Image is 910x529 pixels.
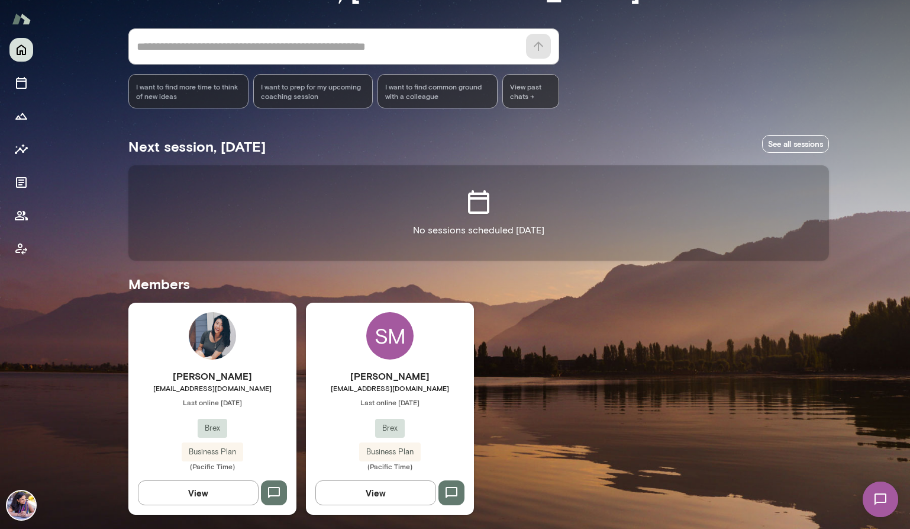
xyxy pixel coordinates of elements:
[198,422,227,434] span: Brex
[128,461,296,471] span: (Pacific Time)
[9,104,33,128] button: Growth Plan
[12,8,31,30] img: Mento
[306,383,474,393] span: [EMAIL_ADDRESS][DOMAIN_NAME]
[377,74,498,108] div: I want to find common ground with a colleague
[306,369,474,383] h6: [PERSON_NAME]
[9,171,33,194] button: Documents
[261,82,366,101] span: I want to prep for my upcoming coaching session
[128,74,249,108] div: I want to find more time to think of new ideas
[182,446,243,458] span: Business Plan
[762,135,829,153] a: See all sessions
[138,480,259,505] button: View
[413,223,544,238] p: No sessions scheduled [DATE]
[9,237,33,261] button: Client app
[9,71,33,95] button: Sessions
[385,82,490,101] span: I want to find common ground with a colleague
[306,461,474,471] span: (Pacific Time)
[315,480,436,505] button: View
[128,274,829,293] h5: Members
[253,74,373,108] div: I want to prep for my upcoming coaching session
[9,204,33,227] button: Members
[9,137,33,161] button: Insights
[128,369,296,383] h6: [PERSON_NAME]
[366,312,414,360] div: SM
[128,397,296,407] span: Last online [DATE]
[136,82,241,101] span: I want to find more time to think of new ideas
[7,491,36,520] img: Aradhana Goel
[9,38,33,62] button: Home
[128,383,296,393] span: [EMAIL_ADDRESS][DOMAIN_NAME]
[502,74,559,108] span: View past chats ->
[375,422,405,434] span: Brex
[306,397,474,407] span: Last online [DATE]
[128,137,266,156] h5: Next session, [DATE]
[189,312,236,360] img: Annie Xue
[359,446,421,458] span: Business Plan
